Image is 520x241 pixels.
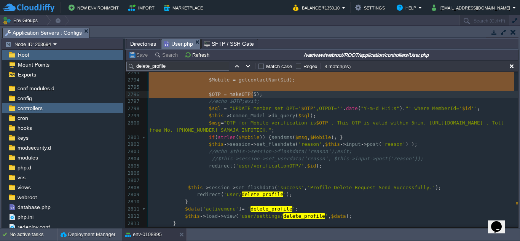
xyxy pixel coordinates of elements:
span: php.ini [16,214,35,220]
span: $id [462,105,471,111]
span: view [224,213,236,219]
div: 2802 [126,141,141,148]
button: Balance ₹1350.10 [293,3,342,12]
button: Deployment Manager [61,231,115,238]
span: ( [274,185,278,190]
span: php.d [16,164,32,171]
div: 2805 [126,163,141,170]
span: 'activemenu' [203,206,239,212]
button: Marketplace [164,3,205,12]
div: 2807 [126,177,141,184]
div: 2804 [126,155,141,163]
div: 2797 [126,98,141,105]
span: ( [215,134,218,140]
span: makeOTP [230,91,250,97]
span: $this [325,141,340,147]
span: Common_Model [230,113,265,118]
span: -> [224,141,230,147]
span: set_flashdata [236,185,274,190]
span: $Mobile [209,77,230,83]
span: delete_profile [242,192,284,197]
span: $data [331,213,346,219]
span: $OTP [316,120,328,126]
label: Match case [266,64,292,69]
div: 2814 [126,227,141,235]
a: Exports [16,71,37,78]
span: 'success' [278,185,304,190]
span: if [209,134,215,140]
span: set_flashdata [257,141,295,147]
div: 2809 [126,191,141,198]
span: delete_profile [250,206,292,212]
span: 'Profile Delete Request Send Successfully.' [307,185,435,190]
div: 2793 [126,69,141,77]
span: -> [265,113,271,118]
span: } [149,199,188,204]
span: $sql [298,113,310,118]
a: redeploy.conf [16,223,51,230]
span: Application Servers : Configs [5,28,82,38]
span: , [322,141,325,147]
span: Root [16,51,30,58]
a: modules [16,154,39,161]
a: cron [16,115,29,121]
span: -> [250,141,257,147]
span: [ [200,206,203,212]
span: = [224,105,227,111]
span: ); [316,163,322,169]
span: )) { [260,134,271,140]
div: 2808 [126,184,141,192]
button: Search [155,51,180,58]
span: modsecurity.d [16,144,52,151]
span: ( [295,141,298,147]
span: , [307,134,310,140]
span: session [209,185,230,190]
button: New Environment [69,3,121,12]
span: } [149,220,176,226]
span: $id [280,77,289,83]
span: ); [286,192,292,197]
div: 2798 [126,105,141,112]
span: vcs [16,174,27,181]
span: 'reason' [298,141,322,147]
span: ( [358,105,361,111]
span: ; [271,127,274,133]
span: ); [310,113,316,118]
span: ' [247,206,250,212]
a: controllers [16,105,44,112]
span: delete_profile [283,213,325,219]
span: $msg [295,134,307,140]
a: database.php [16,204,52,211]
img: CloudJiffy [3,3,54,13]
span: -> [361,141,367,147]
span: $this [209,113,224,118]
span: ',OTPDT='" [313,105,343,111]
span: conf.modules.d [16,85,56,92]
span: 'reason' [382,141,406,147]
span: -> [340,141,346,147]
span: //echo $OTP;exit; [209,98,260,104]
button: env-0108895 [125,231,162,238]
span: session [230,141,250,147]
span: $msg [209,120,221,126]
span: "' where MemberId=' [405,105,462,111]
span: redirect [209,163,233,169]
span: //$this->session->set_userdata('reason', $this->input->post('reason')); [212,156,423,161]
span: input [346,141,361,147]
span: sendsms [271,134,292,140]
span: $Mobile [310,134,331,140]
a: keys [16,134,30,141]
span: webroot [16,194,38,201]
span: load [206,213,218,219]
span: ); [257,91,263,97]
a: hooks [16,124,33,131]
iframe: chat widget [488,211,512,233]
span: , [328,213,331,219]
span: $Mobile [239,134,260,140]
span: ). [400,105,406,111]
span: ; [477,105,480,111]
